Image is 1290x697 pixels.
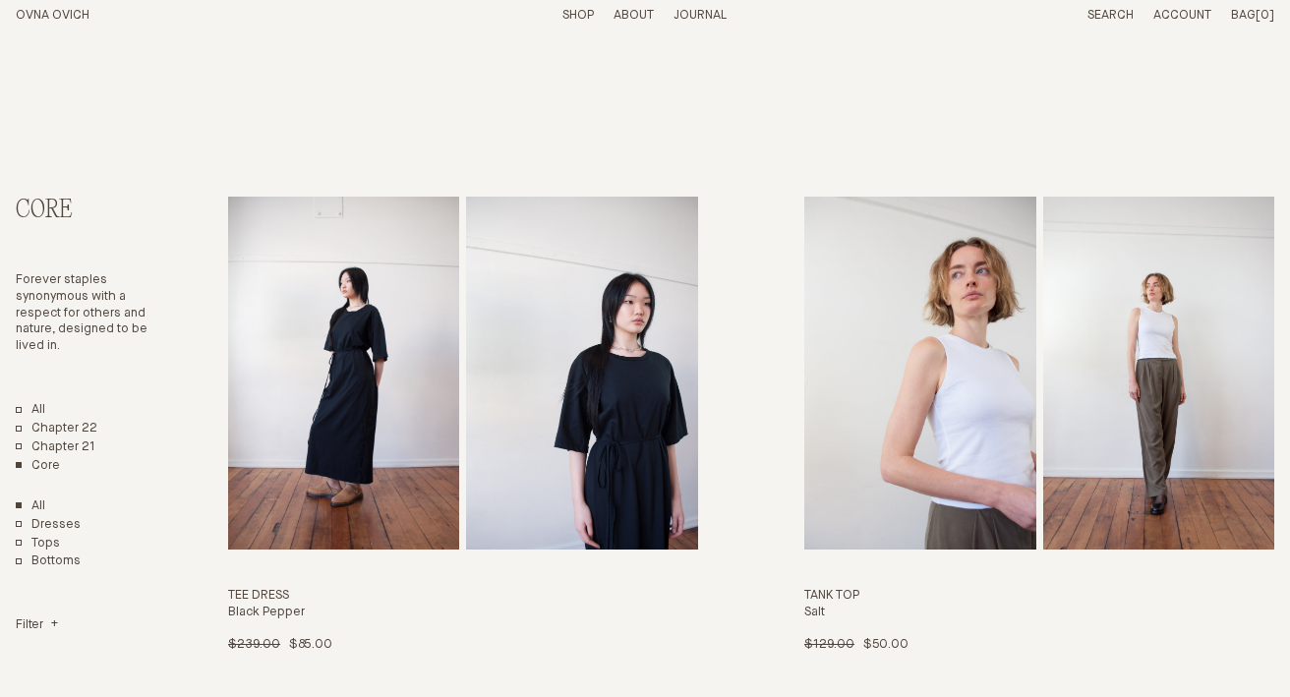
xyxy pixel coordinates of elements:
span: Bag [1231,9,1256,22]
a: Chapter 21 [16,439,95,456]
h4: Black Pepper [228,605,698,621]
a: Tops [16,536,60,552]
summary: About [614,8,654,25]
a: Shop [562,9,594,22]
a: Home [16,9,89,22]
a: Dresses [16,517,81,534]
img: Tee Dress [228,197,460,550]
span: $50.00 [863,638,909,651]
p: Forever staples synonymous with a respect for others and nature, designed to be lived in. [16,272,159,355]
a: Account [1153,9,1211,22]
a: Chapter 22 [16,421,97,437]
h2: Core [16,197,159,225]
a: Journal [674,9,727,22]
span: $85.00 [289,638,332,651]
a: All [16,402,45,419]
a: Tank Top [804,197,1274,654]
a: Core [16,458,60,475]
h3: Tank Top [804,588,1274,605]
img: Tank Top [804,197,1036,550]
a: Bottoms [16,553,81,570]
span: $239.00 [228,638,280,651]
a: Show All [16,498,45,515]
summary: Filter [16,617,58,634]
h3: Tee Dress [228,588,698,605]
span: [0] [1256,9,1274,22]
a: Tee Dress [228,197,698,654]
a: Search [1087,9,1134,22]
span: $129.00 [804,638,854,651]
h4: Salt [804,605,1274,621]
